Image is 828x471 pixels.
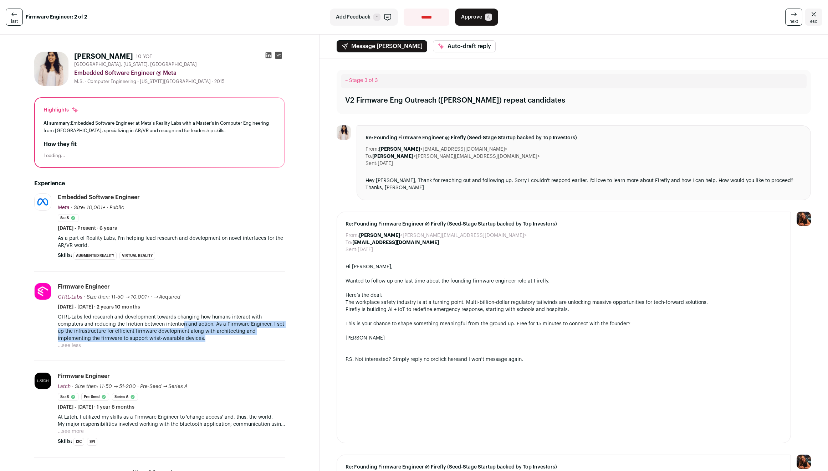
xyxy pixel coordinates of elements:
img: 13968079-medium_jpg [797,455,811,469]
img: 1e4242f79cf414b82c3f03f864eb286c7746920b3016c63848a23b0ae090aa6a.jpg [35,283,51,300]
div: Firmware Engineer [58,372,110,380]
li: SaaS [58,393,78,401]
li: Augmented Reality [73,252,117,260]
img: 13968079-medium_jpg [797,212,811,226]
img: 15ac9aa98614140c782ae24da459aa83a473540fb8abc63cd28f90ecd9524eab [337,125,351,140]
span: Skills: [58,438,72,445]
span: [DATE] - Present · 6 years [58,225,117,232]
img: 7b27a4d9dc138c4debcc0db4510fce25e03ad5fa94249aa5052075ceecfd6446.jpg [35,373,51,389]
span: Add Feedback [336,14,370,21]
dt: To: [346,239,352,246]
span: · [151,294,152,301]
div: Here’s the deal: [346,292,782,299]
dt: Sent: [366,160,378,167]
h2: How they fit [44,140,276,149]
button: Approve A [455,9,498,26]
button: ...see more [58,428,84,435]
span: Latch [58,384,71,389]
span: · Size: 10,001+ [71,205,105,210]
span: CTRL-Labs [58,295,82,300]
li: SaaS [58,214,78,222]
div: M.S. - Computer Engineering - [US_STATE][GEOGRAPHIC_DATA] - 2015 [74,79,285,84]
a: next [785,9,802,26]
button: Add Feedback F [330,9,398,26]
span: · Size then: 11-50 → 51-200 [72,384,136,389]
li: SPI [87,438,97,446]
dd: <[PERSON_NAME][EMAIL_ADDRESS][DOMAIN_NAME]> [359,232,527,239]
span: Skills: [58,252,72,259]
span: Pre-Seed → Series A [140,384,188,389]
dt: From: [346,232,359,239]
span: A [485,14,492,21]
div: Hi [PERSON_NAME], [346,263,782,270]
div: Embedded Software Engineer [58,193,140,201]
span: [DATE] - [DATE] · 1 year 8 months [58,404,134,411]
span: Approve [461,14,482,21]
span: F [373,14,380,21]
span: [GEOGRAPHIC_DATA], [US_STATE], [GEOGRAPHIC_DATA] [74,62,197,67]
li: Virtual Reality [119,252,155,260]
span: esc [810,19,817,24]
span: next [789,19,798,24]
p: At Latch, I utilized my skills as a Firmware Engineer to 'change access' and, thus, the world. My... [58,414,285,428]
span: Re: Founding Firmware Engineer @ Firefly (Seed-Stage Startup backed by Top Investors) [366,134,802,141]
dd: [DATE] [358,246,373,253]
b: [EMAIL_ADDRESS][DOMAIN_NAME] [352,240,439,245]
div: Firmware Engineer [58,283,110,291]
div: Loading... [44,153,276,159]
dt: From: [366,146,379,153]
span: Re: Founding Firmware Engineer @ Firefly (Seed-Stage Startup backed by Top Investors) [346,221,782,228]
strong: Firmware Engineer: 2 of 2 [26,14,87,21]
img: afd10b684991f508aa7e00cdd3707b66af72d1844587f95d1f14570fec7d3b0c.jpg [35,194,51,210]
span: · Size then: 11-50 → 10,001+ [84,295,149,300]
span: last [11,19,18,24]
span: · [107,204,108,211]
dd: <[PERSON_NAME][EMAIL_ADDRESS][DOMAIN_NAME]> [372,153,540,160]
div: Embedded Software Engineer at Meta's Reality Labs with a Master's in Computer Engineering from [G... [44,119,276,134]
div: P.S. Not interested? Simply reply no or and I won’t message again. [346,356,782,363]
div: Embedded Software Engineer @ Meta [74,69,285,77]
span: [DATE] - [DATE] · 2 years 10 months [58,304,140,311]
span: Stage 3 of 3 [349,78,378,83]
span: · [137,383,139,390]
li: The workplace safety industry is at a turning point. Multi-billion-dollar regulatory tailwinds ar... [346,299,782,306]
button: ...see less [58,342,81,349]
img: 15ac9aa98614140c782ae24da459aa83a473540fb8abc63cd28f90ecd9524eab [34,52,68,86]
dt: Sent: [346,246,358,253]
b: [PERSON_NAME] [372,154,413,159]
button: Message [PERSON_NAME] [337,40,427,52]
dd: [DATE] [378,160,393,167]
h2: Experience [34,179,285,188]
div: Hey [PERSON_NAME], Thank for reaching out and following up. Sorry I couldn't respond earlier. I'd... [366,177,802,191]
div: This is your chance to shape something meaningful from the ground up. Free for 15 minutes to conn... [346,320,782,327]
span: AI summary: [44,121,71,125]
div: [PERSON_NAME] [346,335,782,342]
div: V2 Firmware Eng Outreach ([PERSON_NAME]) repeat candidates [345,95,565,105]
span: – [345,78,348,83]
div: Wanted to follow up one last time about the founding firmware engineer role at Firefly. [346,278,782,285]
div: 10 YOE [136,53,152,60]
li: Pre-seed [81,393,109,401]
button: Auto-draft reply [433,40,496,52]
p: As a part of Reality Labs, I'm helping lead research and development on novel interfaces for the ... [58,235,285,249]
p: CTRL-Labs led research and development towards changing how humans interact with computers and re... [58,314,285,342]
li: Series A [112,393,138,401]
span: Public [109,205,124,210]
a: Close [805,9,822,26]
li: I2C [73,438,84,446]
li: Firefly is building AI + IoT to redefine emergency response, starting with schools and hospitals. [346,306,782,313]
span: Meta [58,205,70,210]
b: [PERSON_NAME] [379,147,420,152]
b: [PERSON_NAME] [359,233,400,238]
h1: [PERSON_NAME] [74,52,133,62]
a: last [6,9,23,26]
span: Re: Founding Firmware Engineer @ Firefly (Seed-Stage Startup backed by Top Investors) [346,464,782,471]
span: → Acquired [154,295,181,300]
dd: <[EMAIL_ADDRESS][DOMAIN_NAME]> [379,146,507,153]
dt: To: [366,153,372,160]
div: Highlights [44,107,79,114]
a: click here [435,357,458,362]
